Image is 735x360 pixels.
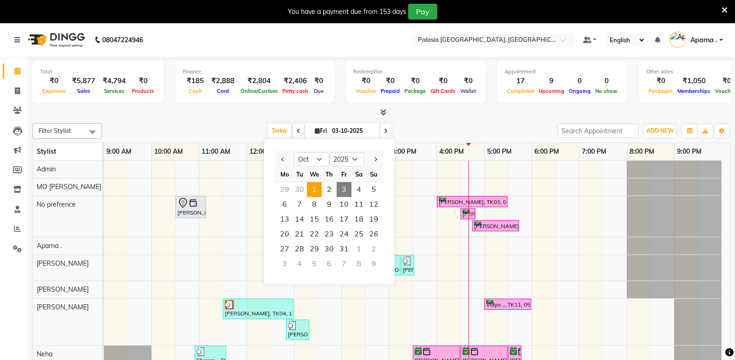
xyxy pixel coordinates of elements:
div: Friday, November 7, 2025 [337,256,351,271]
div: ₹0 [311,76,327,86]
div: Sunday, October 19, 2025 [366,212,381,227]
div: Sunday, October 5, 2025 [366,182,381,197]
div: Th [322,167,337,182]
div: Sa [351,167,366,182]
span: 28 [292,242,307,256]
span: Neha [37,350,52,358]
span: 15 [307,212,322,227]
span: Completed [505,88,536,94]
span: Sales [75,88,93,94]
span: Stylist [37,147,56,156]
div: Sunday, November 2, 2025 [366,242,381,256]
input: Search Appointment [557,124,638,138]
span: 26 [366,227,381,242]
span: Voucher [353,88,378,94]
span: Prepaid [378,88,402,94]
span: 20 [277,227,292,242]
img: logo [24,27,87,53]
div: Friday, October 3, 2025 [337,182,351,197]
div: ₹4,794 [99,76,130,86]
span: Wallet [458,88,478,94]
span: No prefrence [37,200,76,209]
span: Ongoing [566,88,593,94]
span: ADD NEW [646,127,674,134]
span: 27 [277,242,292,256]
div: ₹5,877 [68,76,99,86]
span: Cash [187,88,204,94]
span: 31 [337,242,351,256]
span: 9 [322,197,337,212]
div: Mo [277,167,292,182]
div: Monday, November 3, 2025 [277,256,292,271]
div: ₹185 [183,76,208,86]
span: 30 [322,242,337,256]
span: 4 [351,182,366,197]
span: 16 [322,212,337,227]
span: 12 [366,197,381,212]
img: Aparna . [670,32,686,48]
span: Memberships [675,88,713,94]
a: 4:00 PM [437,145,466,158]
span: MO [PERSON_NAME] [37,183,101,191]
div: Sunday, October 26, 2025 [366,227,381,242]
span: Today [268,124,291,138]
div: [PERSON_NAME], TK01, 10:30 AM-11:10 AM, Hair cut - 199 [DEMOGRAPHIC_DATA] KID HAIR CUT [176,197,205,217]
a: 9:00 AM [104,145,134,158]
div: Monday, October 13, 2025 [277,212,292,227]
span: 24 [337,227,351,242]
div: ₹0 [458,76,478,86]
span: 13 [277,212,292,227]
span: 10 [337,197,351,212]
button: Previous month [279,152,287,167]
a: 12:00 PM [247,145,280,158]
span: Expenses [40,88,68,94]
span: 14 [292,212,307,227]
span: Online/Custom [238,88,280,94]
div: Thursday, October 30, 2025 [322,242,337,256]
div: ₹0 [428,76,458,86]
div: Thursday, October 9, 2025 [322,197,337,212]
div: Saturday, October 18, 2025 [351,212,366,227]
div: 0 [593,76,620,86]
div: Tu [292,167,307,182]
div: ₹0 [646,76,675,86]
div: Saturday, November 1, 2025 [351,242,366,256]
div: ₹2,406 [280,76,311,86]
span: Services [102,88,127,94]
div: Tuesday, September 30, 2025 [292,182,307,197]
div: 17 [505,76,536,86]
span: Admin [37,165,56,173]
div: [PERSON_NAME], TK04, 11:30 AM-01:00 PM, Other Body Services - FACIALS CLEARANCE [224,300,293,318]
a: 8:00 PM [627,145,657,158]
div: Wednesday, October 22, 2025 [307,227,322,242]
button: Next month [371,152,379,167]
span: Products [130,88,156,94]
span: Upcoming [536,88,566,94]
div: Wednesday, October 8, 2025 [307,197,322,212]
div: Monday, October 27, 2025 [277,242,292,256]
span: 6 [277,197,292,212]
span: [PERSON_NAME] [37,303,89,311]
div: [PERSON_NAME], TK03, 04:00 PM-05:30 PM, Other Body Services - FACIALS CLEARANCE [438,197,507,206]
div: Appointment [505,68,620,76]
div: Fr [337,167,351,182]
a: 10:00 AM [152,145,185,158]
span: Fri [312,127,329,134]
span: Card [215,88,231,94]
div: Saturday, October 25, 2025 [351,227,366,242]
div: Finance [183,68,327,76]
span: 11 [351,197,366,212]
div: Wednesday, October 29, 2025 [307,242,322,256]
div: Wednesday, October 15, 2025 [307,212,322,227]
div: Total [40,68,156,76]
span: [PERSON_NAME] [37,259,89,268]
div: Tuesday, October 14, 2025 [292,212,307,227]
div: [PERSON_NAME] ...., TK10, 12:50 PM-01:20 PM, Other Body Services - THREADING UPPERLIP-LOWERLIP-[G... [287,321,308,339]
button: ADD NEW [644,124,676,137]
span: [PERSON_NAME] [37,285,89,294]
span: 3 [337,182,351,197]
div: 0 [566,76,593,86]
div: ₹2,804 [238,76,280,86]
span: 8 [307,197,322,212]
input: 2025-10-03 [329,124,376,138]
